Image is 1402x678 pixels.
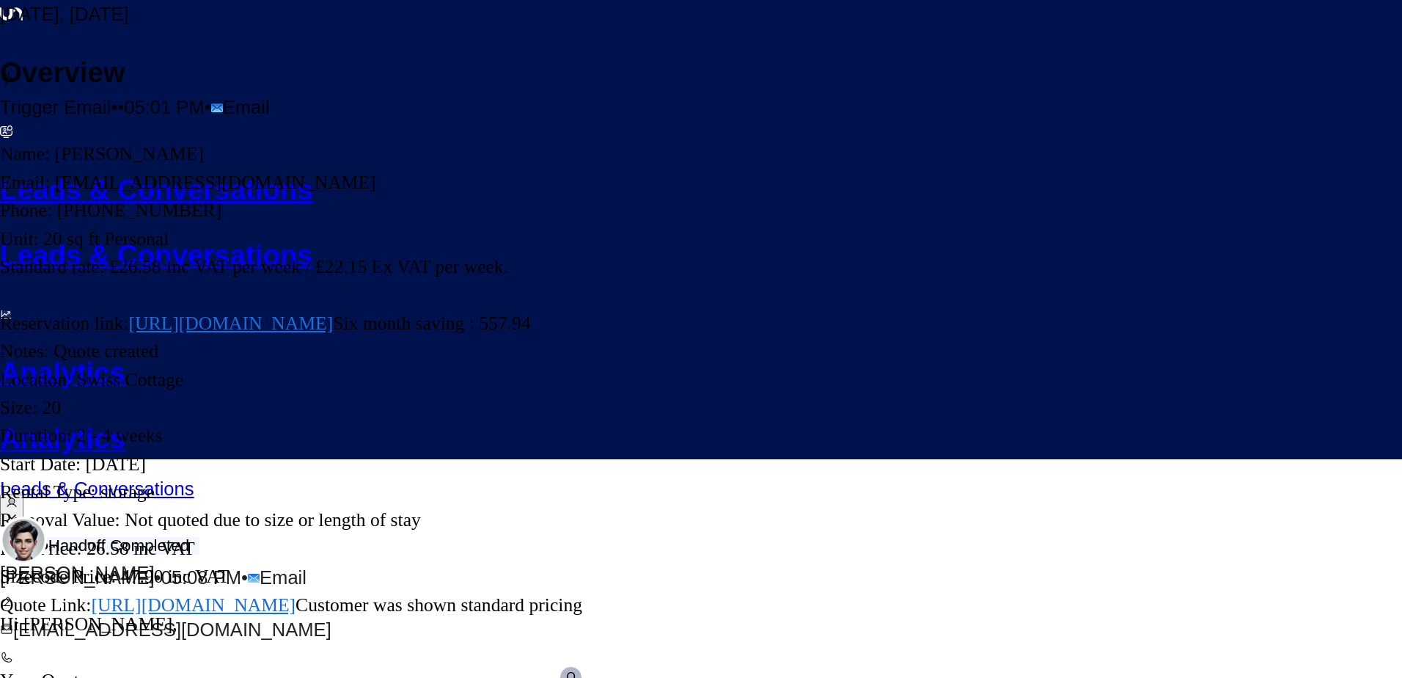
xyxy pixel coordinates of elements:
[155,567,161,588] span: •
[241,567,248,588] span: •
[223,97,270,117] span: Email
[129,313,334,334] a: [URL][DOMAIN_NAME]
[260,567,307,588] span: Email
[205,97,211,117] span: •
[117,97,124,117] span: •
[111,97,117,117] span: •
[124,97,205,117] span: 05:01 PM
[161,567,241,588] span: 05:08 PM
